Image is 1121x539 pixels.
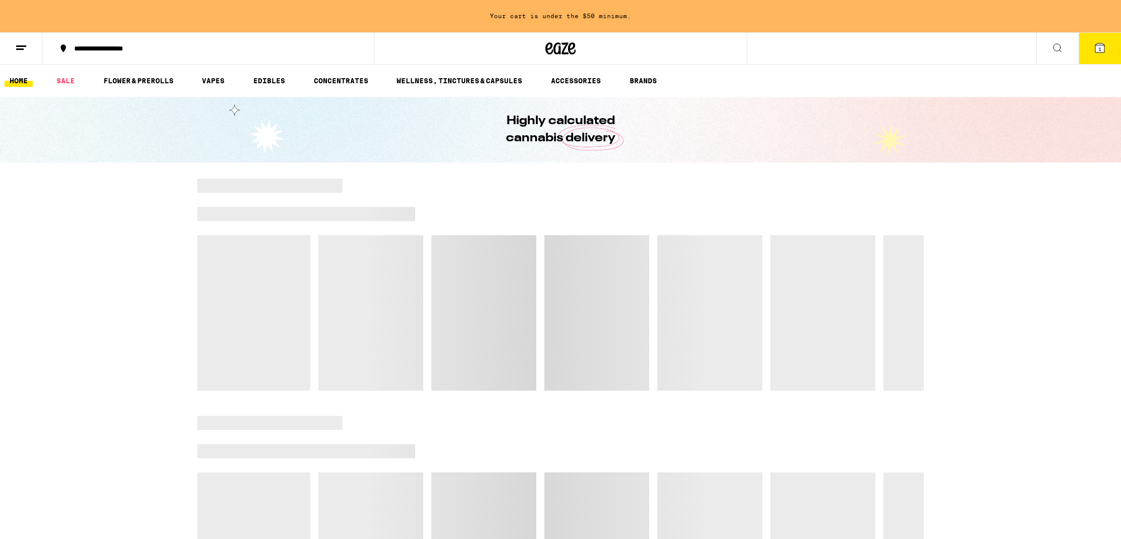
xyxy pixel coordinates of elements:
a: ACCESSORIES [546,75,606,87]
a: EDIBLES [248,75,290,87]
span: 1 [1098,46,1101,52]
a: BRANDS [625,75,662,87]
h1: Highly calculated cannabis delivery [477,113,644,147]
a: HOME [5,75,33,87]
a: SALE [51,75,80,87]
a: VAPES [197,75,230,87]
a: FLOWER & PREROLLS [98,75,179,87]
a: CONCENTRATES [309,75,373,87]
button: 1 [1079,33,1121,64]
a: WELLNESS, TINCTURES & CAPSULES [391,75,527,87]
